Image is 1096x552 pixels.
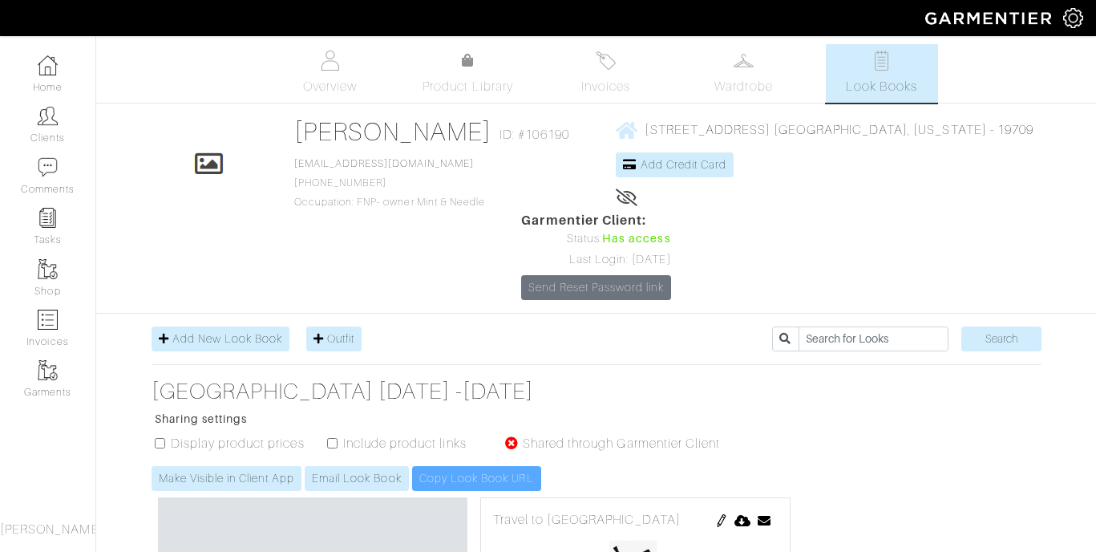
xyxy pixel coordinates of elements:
div: Status: [521,230,670,248]
a: [GEOGRAPHIC_DATA] [DATE] -[DATE] [152,378,737,405]
a: [EMAIL_ADDRESS][DOMAIN_NAME] [294,158,474,169]
a: Make Visible in Client App [152,466,301,491]
span: Add Credit Card [641,158,727,171]
a: Send Reset Password link [521,275,670,300]
span: Invoices [581,77,630,96]
a: Outfit [306,327,362,351]
a: Add Credit Card [616,152,734,177]
span: Outfit [327,332,354,345]
img: todo-9ac3debb85659649dc8f770b8b6100bb5dab4b48dedcbae339e5042a72dfd3cc.svg [872,51,892,71]
a: Invoices [550,44,662,103]
img: orders-icon-0abe47150d42831381b5fb84f609e132dff9fe21cb692f30cb5eec754e2cba89.png [38,310,58,330]
img: reminder-icon-8004d30b9f0a5d33ae49ab947aed9ed385cf756f9e5892f1edd6e32f2345188e.png [38,208,58,228]
a: Wardrobe [688,44,800,103]
img: garments-icon-b7da505a4dc4fd61783c78ac3ca0ef83fa9d6f193b1c9dc38574b1d14d53ca28.png [38,259,58,279]
a: [PERSON_NAME] [294,117,492,146]
span: Look Books [846,77,917,96]
span: [STREET_ADDRESS] [GEOGRAPHIC_DATA], [US_STATE] - 19709 [645,123,1033,137]
span: Has access [602,230,671,248]
a: Product Library [412,51,524,96]
input: Search [961,327,1041,351]
img: orders-27d20c2124de7fd6de4e0e44c1d41de31381a507db9b33961299e4e07d508b8c.svg [596,51,616,71]
a: Add New Look Book [152,327,290,351]
a: Email Look Book [305,466,409,491]
a: [STREET_ADDRESS] [GEOGRAPHIC_DATA], [US_STATE] - 19709 [616,120,1033,140]
a: Overview [274,44,386,103]
span: Product Library [423,77,513,96]
a: Look Books [826,44,938,103]
label: Shared through Garmentier Client [523,434,721,453]
img: clients-icon-6bae9207a08558b7cb47a8932f037763ab4055f8c8b6bfacd5dc20c3e0201464.png [38,106,58,126]
label: Include product links [343,434,467,453]
img: comment-icon-a0a6a9ef722e966f86d9cbdc48e553b5cf19dbc54f86b18d962a5391bc8f6eb6.png [38,157,58,177]
span: Wardrobe [714,77,772,96]
img: dashboard-icon-dbcd8f5a0b271acd01030246c82b418ddd0df26cd7fceb0bd07c9910d44c42f6.png [38,55,58,75]
img: wardrobe-487a4870c1b7c33e795ec22d11cfc2ed9d08956e64fb3008fe2437562e282088.svg [734,51,754,71]
span: [PHONE_NUMBER] Occupation: FNP- owner Mint & Needle [294,158,486,208]
div: Travel to [GEOGRAPHIC_DATA] [493,510,778,530]
img: basicinfo-40fd8af6dae0f16599ec9e87c0ef1c0a1fdea2edbe929e3d69a839185d80c458.svg [320,51,340,71]
div: Last Login: [DATE] [521,251,670,269]
span: ID: #106190 [499,125,569,144]
img: gear-icon-white-bd11855cb880d31180b6d7d6211b90ccbf57a29d726f0c71d8c61bd08dd39cc2.png [1063,8,1083,28]
span: Garmentier Client: [521,211,670,230]
span: Add New Look Book [172,332,283,345]
p: Sharing settings [155,411,737,428]
img: pen-cf24a1663064a2ec1b9c1bd2387e9de7a2fa800b781884d57f21acf72779bad2.png [715,514,728,527]
img: garments-icon-b7da505a4dc4fd61783c78ac3ca0ef83fa9d6f193b1c9dc38574b1d14d53ca28.png [38,360,58,380]
img: garmentier-logo-header-white-b43fb05a5012e4ada735d5af1a66efaba907eab6374d6393d1fbf88cb4ef424d.png [917,4,1063,32]
input: Search for Looks [799,327,948,351]
span: Overview [303,77,357,96]
label: Display product prices [171,434,305,453]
